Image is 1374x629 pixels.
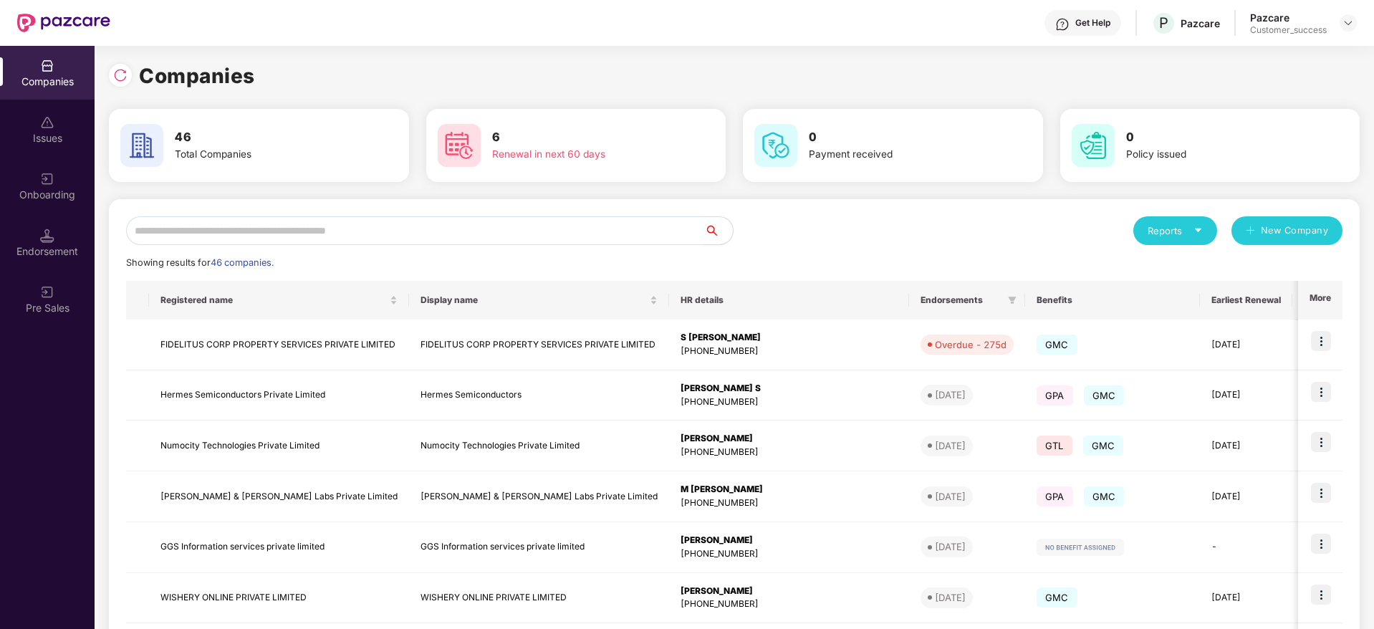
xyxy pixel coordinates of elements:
div: Customer_success [1250,24,1327,36]
img: svg+xml;base64,PHN2ZyB4bWxucz0iaHR0cDovL3d3dy53My5vcmcvMjAwMC9zdmciIHdpZHRoPSI2MCIgaGVpZ2h0PSI2MC... [120,124,163,167]
img: icon [1311,331,1331,351]
button: search [703,216,734,245]
div: S [PERSON_NAME] [681,331,898,345]
td: WISHERY ONLINE PRIVATE LIMITED [409,573,669,624]
td: FIDELITUS CORP PROPERTY SERVICES PRIVATE LIMITED [409,320,669,370]
span: filter [1005,292,1019,309]
span: 46 companies. [211,257,274,268]
img: svg+xml;base64,PHN2ZyBpZD0iRHJvcGRvd24tMzJ4MzIiIHhtbG5zPSJodHRwOi8vd3d3LnczLm9yZy8yMDAwL3N2ZyIgd2... [1342,17,1354,29]
button: plusNew Company [1231,216,1342,245]
td: [DATE] [1200,421,1292,471]
div: M [PERSON_NAME] [681,483,898,496]
img: svg+xml;base64,PHN2ZyB4bWxucz0iaHR0cDovL3d3dy53My5vcmcvMjAwMC9zdmciIHdpZHRoPSI2MCIgaGVpZ2h0PSI2MC... [1072,124,1115,167]
th: Display name [409,281,669,320]
td: [DATE] [1200,471,1292,522]
span: GMC [1037,587,1077,608]
td: [PERSON_NAME] & [PERSON_NAME] Labs Private Limited [149,471,409,522]
div: Get Help [1075,17,1110,29]
span: Endorsements [921,294,1002,306]
h3: 6 [492,128,673,147]
div: [PERSON_NAME] [681,534,898,547]
td: GGS Information services private limited [409,522,669,573]
div: [PHONE_NUMBER] [681,345,898,358]
span: New Company [1261,224,1329,238]
img: svg+xml;base64,PHN2ZyB4bWxucz0iaHR0cDovL3d3dy53My5vcmcvMjAwMC9zdmciIHdpZHRoPSI2MCIgaGVpZ2h0PSI2MC... [754,124,797,167]
img: svg+xml;base64,PHN2ZyB3aWR0aD0iMjAiIGhlaWdodD0iMjAiIHZpZXdCb3g9IjAgMCAyMCAyMCIgZmlsbD0ibm9uZSIgeG... [40,285,54,299]
div: Pazcare [1181,16,1220,30]
div: [PHONE_NUMBER] [681,496,898,510]
h3: 46 [175,128,355,147]
span: GPA [1037,385,1073,405]
img: svg+xml;base64,PHN2ZyBpZD0iSXNzdWVzX2Rpc2FibGVkIiB4bWxucz0iaHR0cDovL3d3dy53My5vcmcvMjAwMC9zdmciIH... [40,115,54,130]
div: Overdue - 275d [935,337,1007,352]
img: svg+xml;base64,PHN2ZyB3aWR0aD0iMTQuNSIgaGVpZ2h0PSIxNC41IiB2aWV3Qm94PSIwIDAgMTYgMTYiIGZpbGw9Im5vbm... [40,229,54,243]
span: GMC [1084,385,1125,405]
span: GMC [1083,436,1124,456]
div: [PHONE_NUMBER] [681,446,898,459]
h1: Companies [139,60,255,92]
span: GMC [1037,335,1077,355]
span: Showing results for [126,257,274,268]
span: plus [1246,226,1255,237]
th: Registered name [149,281,409,320]
img: svg+xml;base64,PHN2ZyB4bWxucz0iaHR0cDovL3d3dy53My5vcmcvMjAwMC9zdmciIHdpZHRoPSIxMjIiIGhlaWdodD0iMj... [1037,539,1124,556]
div: Policy issued [1126,147,1307,163]
td: Hermes Semiconductors [409,370,669,421]
span: Registered name [160,294,387,306]
span: GMC [1084,486,1125,506]
div: Renewal in next 60 days [492,147,673,163]
span: caret-down [1193,226,1203,235]
div: [DATE] [935,489,966,504]
img: svg+xml;base64,PHN2ZyBpZD0iUmVsb2FkLTMyeDMyIiB4bWxucz0iaHR0cDovL3d3dy53My5vcmcvMjAwMC9zdmciIHdpZH... [113,68,128,82]
th: Issues [1292,281,1354,320]
img: svg+xml;base64,PHN2ZyB3aWR0aD0iMjAiIGhlaWdodD0iMjAiIHZpZXdCb3g9IjAgMCAyMCAyMCIgZmlsbD0ibm9uZSIgeG... [40,172,54,186]
div: Reports [1148,224,1203,238]
td: FIDELITUS CORP PROPERTY SERVICES PRIVATE LIMITED [149,320,409,370]
span: GPA [1037,486,1073,506]
div: Pazcare [1250,11,1327,24]
span: search [703,225,733,236]
div: [PERSON_NAME] [681,585,898,598]
div: Payment received [809,147,989,163]
div: [DATE] [935,438,966,453]
h3: 0 [1126,128,1307,147]
td: Hermes Semiconductors Private Limited [149,370,409,421]
span: P [1159,14,1168,32]
img: svg+xml;base64,PHN2ZyBpZD0iQ29tcGFuaWVzIiB4bWxucz0iaHR0cDovL3d3dy53My5vcmcvMjAwMC9zdmciIHdpZHRoPS... [40,59,54,73]
div: [PHONE_NUMBER] [681,547,898,561]
div: [DATE] [935,539,966,554]
div: [PERSON_NAME] [681,432,898,446]
div: Total Companies [175,147,355,163]
th: Earliest Renewal [1200,281,1292,320]
div: [PERSON_NAME] S [681,382,898,395]
div: [DATE] [935,388,966,402]
span: GTL [1037,436,1072,456]
div: [PHONE_NUMBER] [681,597,898,611]
img: New Pazcare Logo [17,14,110,32]
img: icon [1311,432,1331,452]
td: WISHERY ONLINE PRIVATE LIMITED [149,573,409,624]
img: svg+xml;base64,PHN2ZyB4bWxucz0iaHR0cDovL3d3dy53My5vcmcvMjAwMC9zdmciIHdpZHRoPSI2MCIgaGVpZ2h0PSI2MC... [438,124,481,167]
th: HR details [669,281,909,320]
td: [DATE] [1200,370,1292,421]
td: Numocity Technologies Private Limited [409,421,669,471]
div: [PHONE_NUMBER] [681,395,898,409]
td: [DATE] [1200,573,1292,624]
img: icon [1311,483,1331,503]
h3: 0 [809,128,989,147]
td: [PERSON_NAME] & [PERSON_NAME] Labs Private Limited [409,471,669,522]
td: GGS Information services private limited [149,522,409,573]
span: filter [1008,296,1017,304]
img: svg+xml;base64,PHN2ZyBpZD0iSGVscC0zMngzMiIgeG1sbnM9Imh0dHA6Ly93d3cudzMub3JnLzIwMDAvc3ZnIiB3aWR0aD... [1055,17,1070,32]
th: More [1298,281,1342,320]
div: [DATE] [935,590,966,605]
img: icon [1311,534,1331,554]
th: Benefits [1025,281,1200,320]
img: icon [1311,382,1331,402]
td: [DATE] [1200,320,1292,370]
span: Display name [421,294,647,306]
td: - [1200,522,1292,573]
td: Numocity Technologies Private Limited [149,421,409,471]
img: icon [1311,585,1331,605]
